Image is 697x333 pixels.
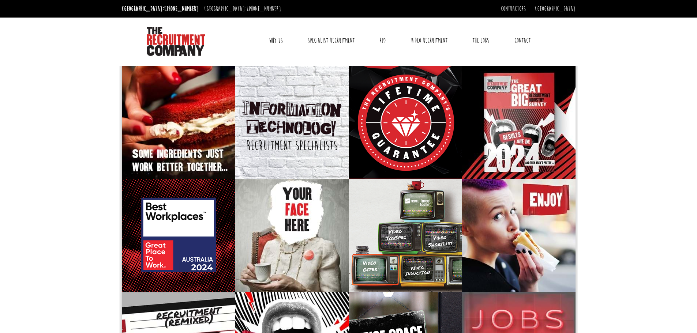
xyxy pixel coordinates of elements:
[302,31,360,50] a: Specialist Recruitment
[501,5,526,13] a: Contractors
[247,5,281,13] a: [PHONE_NUMBER]
[535,5,576,13] a: [GEOGRAPHIC_DATA]
[374,31,391,50] a: RPO
[263,31,288,50] a: Why Us
[147,27,205,56] img: The Recruitment Company
[202,3,283,15] li: [GEOGRAPHIC_DATA]:
[120,3,201,15] li: [GEOGRAPHIC_DATA]:
[509,31,536,50] a: Contact
[164,5,199,13] a: [PHONE_NUMBER]
[467,31,495,50] a: The Jobs
[405,31,453,50] a: Video Recruitment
